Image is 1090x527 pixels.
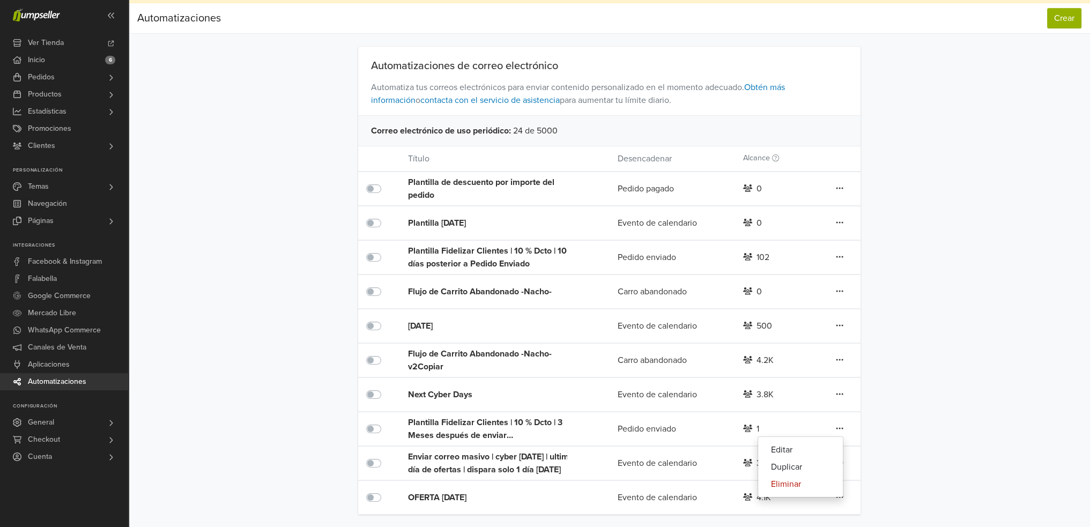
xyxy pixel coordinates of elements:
[13,242,128,249] p: Integraciones
[758,441,843,458] a: Editar
[758,476,843,493] a: Eliminar
[757,182,762,195] div: 0
[28,448,52,465] span: Cuenta
[28,322,101,339] span: WhatsApp Commerce
[609,491,735,504] div: Evento de calendario
[609,388,735,401] div: Evento de calendario
[757,354,774,367] div: 4.2K
[609,354,735,367] div: Carro abandonado
[371,124,511,137] span: Correo electrónico de uso periódico :
[28,373,86,390] span: Automatizaciones
[609,457,735,470] div: Evento de calendario
[609,152,735,165] div: Desencadenar
[105,56,115,64] span: 6
[28,51,45,69] span: Inicio
[757,320,772,332] div: 500
[358,115,861,146] div: 24 de 5000
[408,491,575,504] div: OFERTA [DATE]
[609,182,735,195] div: Pedido pagado
[408,176,575,202] div: Plantilla de descuento por importe del pedido
[758,458,843,476] a: Duplicar
[13,167,128,174] p: Personalización
[743,152,779,164] label: Alcance
[408,320,575,332] div: [DATE]
[408,416,575,442] div: Plantilla Fidelizar Clientes | 10 % Dcto | 3 Meses después de enviar [PERSON_NAME]
[28,356,70,373] span: Aplicaciones
[28,69,55,86] span: Pedidos
[28,270,57,287] span: Falabella
[28,178,49,195] span: Temas
[28,305,76,322] span: Mercado Libre
[408,244,575,270] div: Plantilla Fidelizar Clientes | 10 % Dcto | 10 días posterior a Pedido Enviado
[757,457,774,470] div: 3.8K
[28,212,54,229] span: Páginas
[757,422,759,435] div: 1
[408,450,575,476] div: Enviar correo masivo | cyber [DATE] | ultimo día de ofertas | dispara solo 1 día [DATE]
[28,339,86,356] span: Canales de Venta
[400,152,609,165] div: Título
[28,86,62,103] span: Productos
[28,431,60,448] span: Checkout
[609,320,735,332] div: Evento de calendario
[1047,8,1081,28] button: Crear
[28,195,67,212] span: Navegación
[28,103,66,120] span: Estadísticas
[420,95,560,106] a: contacta con el servicio de asistencia
[408,388,575,401] div: Next Cyber Days
[358,72,861,115] span: Automatiza tus correos electrónicos para enviar contenido personalizado en el momento adecuado. o...
[757,217,762,229] div: 0
[757,388,774,401] div: 3.8K
[28,34,64,51] span: Ver Tienda
[757,251,769,264] div: 102
[609,251,735,264] div: Pedido enviado
[408,217,575,229] div: Plantilla [DATE]
[28,120,71,137] span: Promociones
[28,253,102,270] span: Facebook & Instagram
[358,60,861,72] div: Automatizaciones de correo electrónico
[609,217,735,229] div: Evento de calendario
[408,347,575,373] div: Flujo de Carrito Abandonado -Nacho- v2Copiar
[28,137,55,154] span: Clientes
[609,422,735,435] div: Pedido enviado
[757,285,762,298] div: 0
[609,285,735,298] div: Carro abandonado
[408,285,575,298] div: Flujo de Carrito Abandonado -Nacho-
[137,8,221,29] div: Automatizaciones
[28,414,54,431] span: General
[757,491,771,504] div: 4.1K
[13,403,128,410] p: Configuración
[28,287,91,305] span: Google Commerce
